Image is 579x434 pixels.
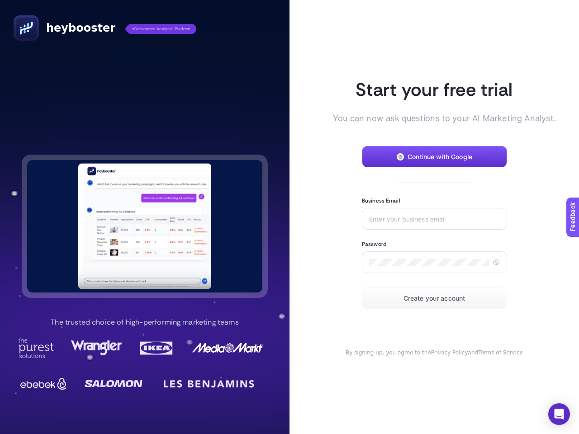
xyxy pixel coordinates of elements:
span: eCommerce Analysis Platform [126,24,196,34]
p: You can now ask questions to your AI Marketing Analyst. [333,112,536,124]
a: Terms of Service [478,349,523,356]
span: Continue with Google [408,153,472,160]
span: Feedback [5,3,34,10]
img: Ebebek [18,375,69,393]
img: Wrangler [71,338,122,358]
span: Create your account [403,295,465,302]
a: Privacy Policy [431,349,468,356]
img: Purest [18,338,54,358]
div: Open Intercom Messenger [548,403,570,425]
img: MediaMarkt [191,338,264,358]
img: Ikea [138,338,175,358]
img: LesBenjamin [158,373,260,395]
input: Enter your business email [369,215,500,222]
img: Salomon [85,375,142,393]
span: By signing up, you agree to the [346,349,431,356]
div: and [333,349,536,356]
label: Password [362,241,386,248]
p: The trusted choice of high-performing marketing teams [51,317,238,328]
h1: Start your free trial [333,78,536,101]
button: Continue with Google [362,146,507,168]
label: Business Email [362,197,400,204]
button: Create your account [362,288,507,309]
span: heybooster [46,21,115,35]
a: heyboostereCommerce Analysis Platform [14,15,196,41]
